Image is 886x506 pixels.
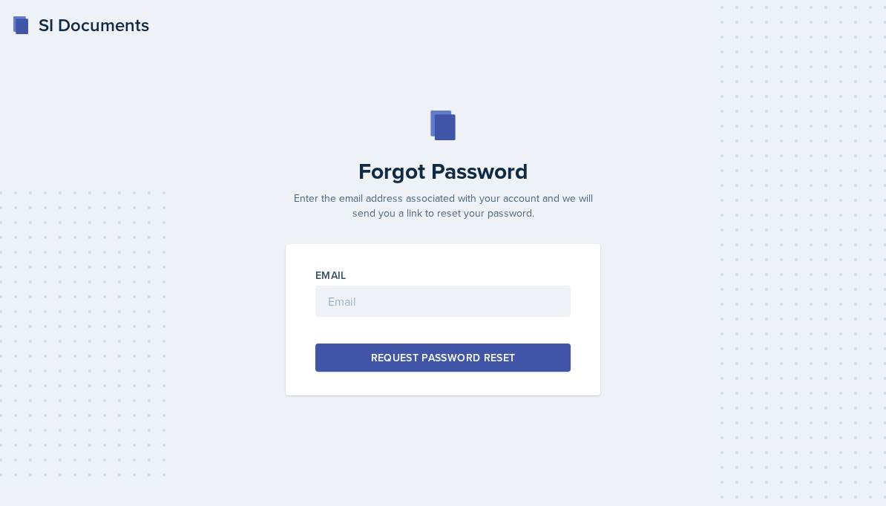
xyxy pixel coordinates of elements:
label: Email [315,268,347,283]
input: Email [315,286,571,317]
div: Request Password Reset [371,350,516,365]
p: Enter the email address associated with your account and we will send you a link to reset your pa... [277,191,609,220]
button: Request Password Reset [315,344,571,372]
a: SI Documents [12,12,149,39]
h2: Forgot Password [277,158,609,185]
